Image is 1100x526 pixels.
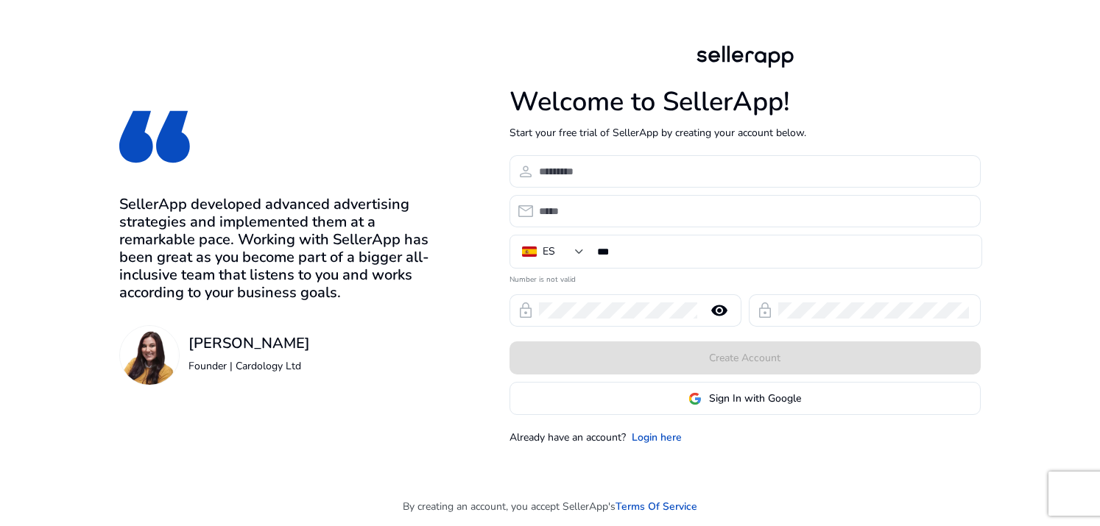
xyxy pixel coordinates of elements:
[510,270,981,285] mat-error: Number is not valid
[543,244,555,260] div: ES
[688,392,702,405] img: google-logo.svg
[632,430,682,445] a: Login here
[517,163,535,180] span: person
[119,196,434,302] h3: SellerApp developed advanced advertising strategies and implemented them at a remarkable pace. Wo...
[709,391,801,406] span: Sign In with Google
[517,302,535,319] span: lock
[510,86,981,118] h1: Welcome to SellerApp!
[756,302,774,319] span: lock
[510,382,981,415] button: Sign In with Google
[510,430,626,445] p: Already have an account?
[517,202,535,220] span: email
[702,302,737,319] mat-icon: remove_red_eye
[188,335,310,352] h3: [PERSON_NAME]
[510,125,981,141] p: Start your free trial of SellerApp by creating your account below.
[188,358,310,374] p: Founder | Cardology Ltd
[616,499,697,514] a: Terms Of Service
